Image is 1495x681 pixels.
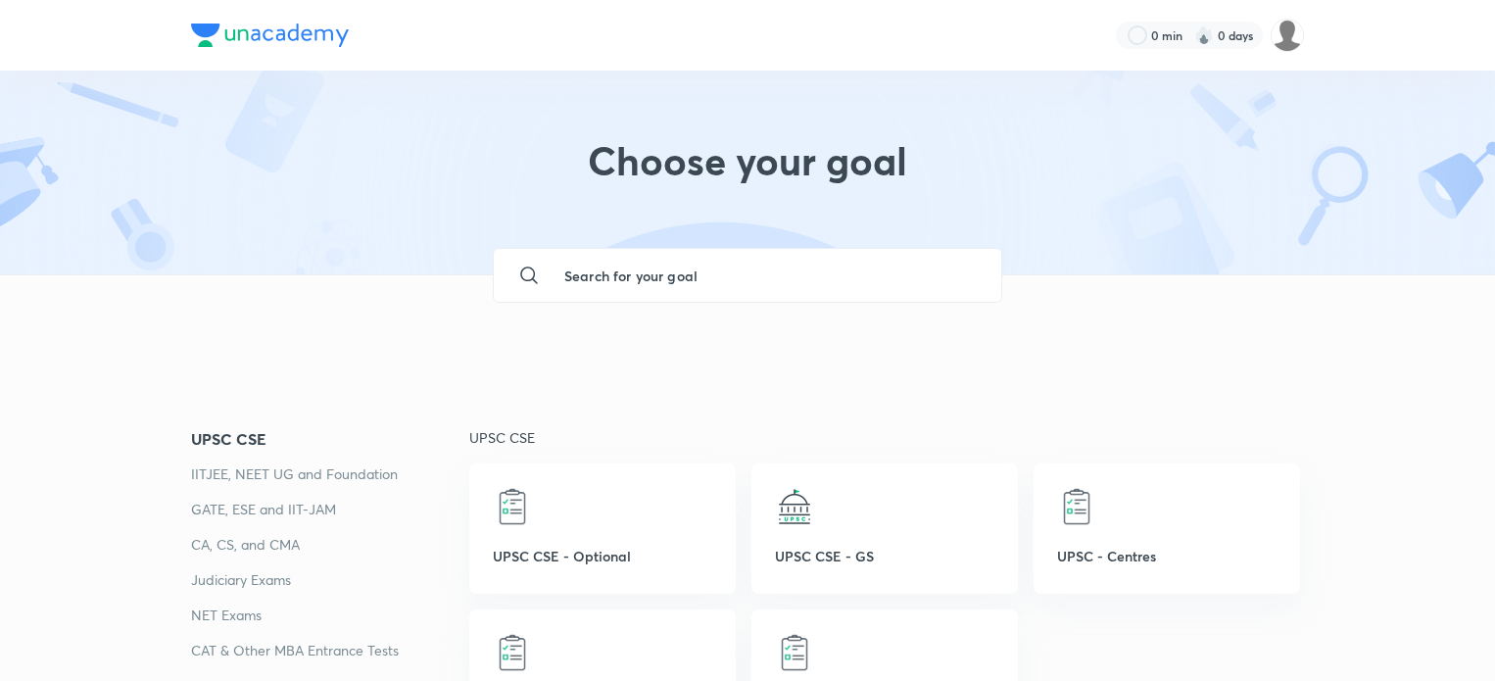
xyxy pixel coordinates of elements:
[1194,25,1214,45] img: streak
[1057,487,1096,526] img: UPSC - Centres
[775,633,814,672] img: UPSC CSE - Iconic Pro
[191,639,469,662] a: CAT & Other MBA Entrance Tests
[775,546,994,566] p: UPSC CSE - GS
[191,462,469,486] a: IITJEE, NEET UG and Foundation
[191,427,469,451] a: UPSC CSE
[191,498,469,521] a: GATE, ESE and IIT-JAM
[1057,546,1277,566] p: UPSC - Centres
[775,487,814,526] img: UPSC CSE - GS
[493,546,712,566] p: UPSC CSE - Optional
[191,568,469,592] a: Judiciary Exams
[493,633,532,672] img: UPSC CSE GS Platinum
[191,24,349,47] img: Company Logo
[1271,19,1304,52] img: Aaditya
[191,533,469,557] a: CA, CS, and CMA
[493,487,532,526] img: UPSC CSE - Optional
[549,249,986,302] input: Search for your goal
[588,137,907,208] h1: Choose your goal
[191,604,469,627] a: NET Exams
[469,427,1304,448] p: UPSC CSE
